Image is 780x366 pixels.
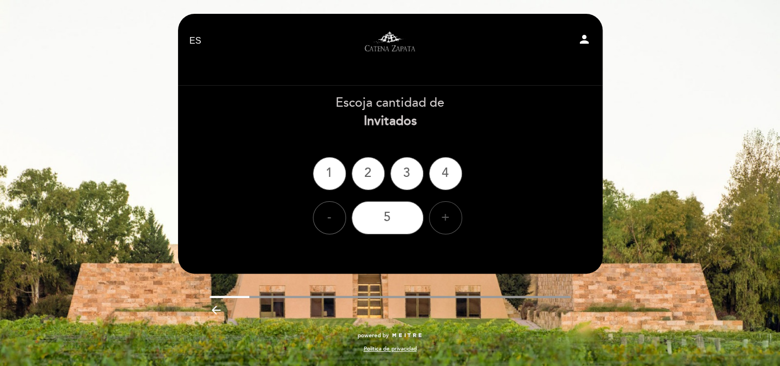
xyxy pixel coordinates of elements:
[313,201,346,234] div: -
[352,157,385,190] div: 2
[358,332,423,339] a: powered by
[177,94,603,130] div: Escoja cantidad de
[358,332,389,339] span: powered by
[429,201,462,234] div: +
[429,157,462,190] div: 4
[321,26,459,56] a: Visitas y degustaciones en La Pirámide
[313,157,346,190] div: 1
[210,304,223,317] i: arrow_backward
[578,33,591,46] i: person
[352,201,423,234] div: 5
[363,345,416,353] a: Política de privacidad
[390,157,423,190] div: 3
[364,113,417,129] b: Invitados
[391,333,423,338] img: MEITRE
[578,33,591,50] button: person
